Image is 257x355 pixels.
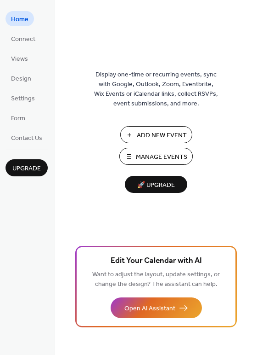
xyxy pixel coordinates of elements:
span: 🚀 Upgrade [130,179,182,192]
a: Contact Us [6,130,48,145]
a: Views [6,51,34,66]
span: Add New Event [137,131,187,140]
a: Settings [6,90,40,105]
span: Design [11,74,31,84]
button: Upgrade [6,159,48,176]
span: Contact Us [11,134,42,143]
a: Home [6,11,34,26]
button: Manage Events [119,148,193,165]
a: Design [6,70,37,86]
span: Connect [11,35,35,44]
span: Views [11,54,28,64]
span: Want to adjust the layout, update settings, or change the design? The assistant can help. [92,268,220,291]
span: Manage Events [136,152,187,162]
span: Form [11,114,25,123]
span: Upgrade [12,164,41,174]
button: Open AI Assistant [111,297,202,318]
span: Open AI Assistant [124,304,175,314]
span: Home [11,15,28,24]
span: Edit Your Calendar with AI [111,255,202,268]
a: Connect [6,31,41,46]
button: 🚀 Upgrade [125,176,187,193]
span: Display one-time or recurring events, sync with Google, Outlook, Zoom, Eventbrite, Wix Events or ... [94,70,218,109]
span: Settings [11,94,35,104]
a: Form [6,110,31,125]
button: Add New Event [120,126,192,143]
